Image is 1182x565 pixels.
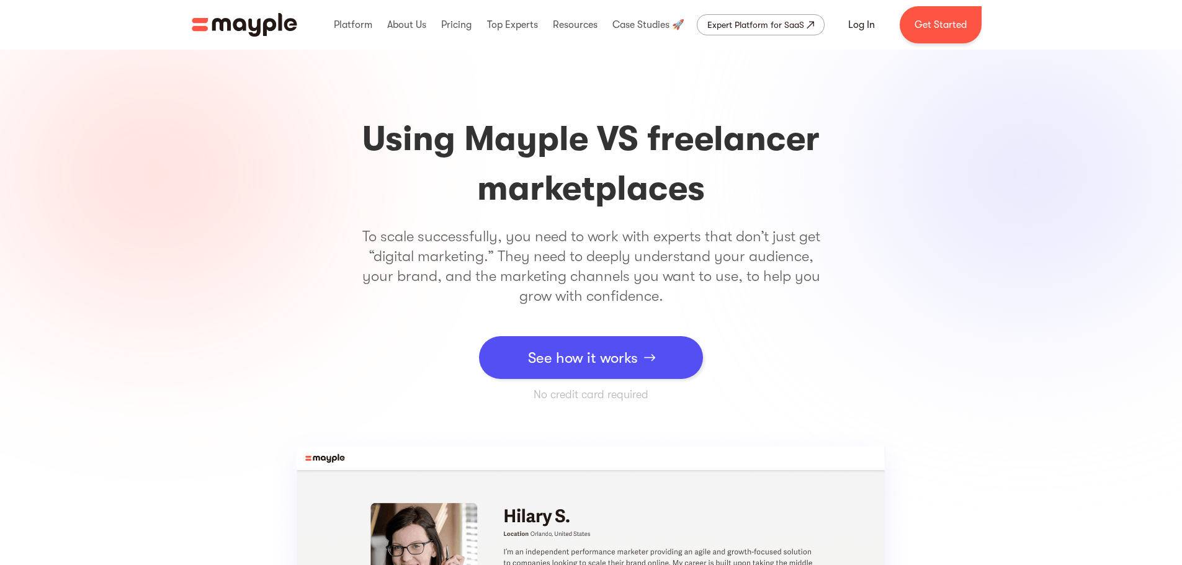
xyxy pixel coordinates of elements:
[352,114,830,213] h1: Using Mayple VS freelancer marketplaces
[352,387,830,402] p: No credit card required
[352,226,830,306] p: To scale successfully, you need to work with experts that don’t just get “digital marketing.” The...
[900,6,982,43] a: Get Started
[707,17,804,32] div: Expert Platform for SaaS
[833,10,890,40] a: Log In
[192,13,297,37] img: Mayple logo
[528,339,638,376] div: See how it works
[697,14,825,35] a: Expert Platform for SaaS
[479,336,703,379] a: See how it works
